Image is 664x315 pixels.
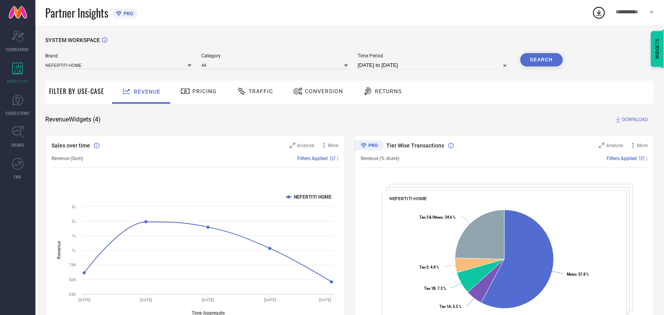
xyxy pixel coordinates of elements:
[202,298,214,302] text: [DATE]
[297,143,314,148] span: Analyse
[6,46,30,52] span: SCORECARDS
[69,292,76,297] text: 25K
[305,88,343,94] span: Conversion
[7,78,29,84] span: WORKSPACE
[69,263,76,267] text: 75K
[389,196,427,201] span: NEFERTITI HOME
[45,5,108,21] span: Partner Insights
[607,156,637,161] span: Filters Applied
[358,61,511,70] input: Select time period
[49,87,104,96] span: Filter By Use-Case
[45,53,192,59] span: Brand
[134,88,160,95] span: Revenue
[264,298,276,302] text: [DATE]
[140,298,152,302] text: [DATE]
[78,298,90,302] text: [DATE]
[647,156,648,161] span: |
[439,304,461,309] text: : 5.5 %
[567,272,589,276] text: : 57.8 %
[11,142,24,148] span: TRENDS
[69,278,76,282] text: 50K
[355,140,384,152] div: Premium
[419,265,428,269] tspan: Tier 2
[72,204,76,209] text: 2L
[52,142,90,149] span: Sales over time
[338,156,339,161] span: |
[6,110,30,116] span: SUGGESTIONS
[72,248,76,252] text: 1L
[328,143,339,148] span: More
[637,143,648,148] span: More
[439,304,451,309] tspan: Tier 1A
[361,156,400,161] span: Revenue (% share)
[419,265,439,269] text: : 4.8 %
[607,143,623,148] span: Analyse
[358,53,511,59] span: Time Period
[520,53,563,66] button: Search
[290,143,295,148] svg: Zoom
[201,53,348,59] span: Category
[419,215,456,219] text: : 24.6 %
[298,156,328,161] span: Filters Applied
[592,6,606,20] div: Open download list
[294,194,332,200] text: NEFERTITI HOME
[52,156,83,161] span: Revenue (Sum)
[599,143,605,148] svg: Zoom
[45,37,100,43] span: SYSTEM WORKSPACE
[72,234,76,238] text: 1L
[424,286,435,291] tspan: Tier 1B
[622,116,648,123] span: DOWNLOAD
[192,88,217,94] span: Pricing
[249,88,273,94] span: Traffic
[122,11,133,17] span: PRO
[567,272,576,276] tspan: Metro
[319,298,332,302] text: [DATE]
[56,241,62,259] tspan: Revenue
[387,142,445,149] span: Tier Wise Transactions
[424,286,446,291] text: : 7.3 %
[14,174,22,180] span: FWD
[72,219,76,223] text: 2L
[45,116,101,123] span: Revenue Widgets ( 4 )
[375,88,402,94] span: Returns
[419,215,443,219] tspan: Tier 3 & Others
